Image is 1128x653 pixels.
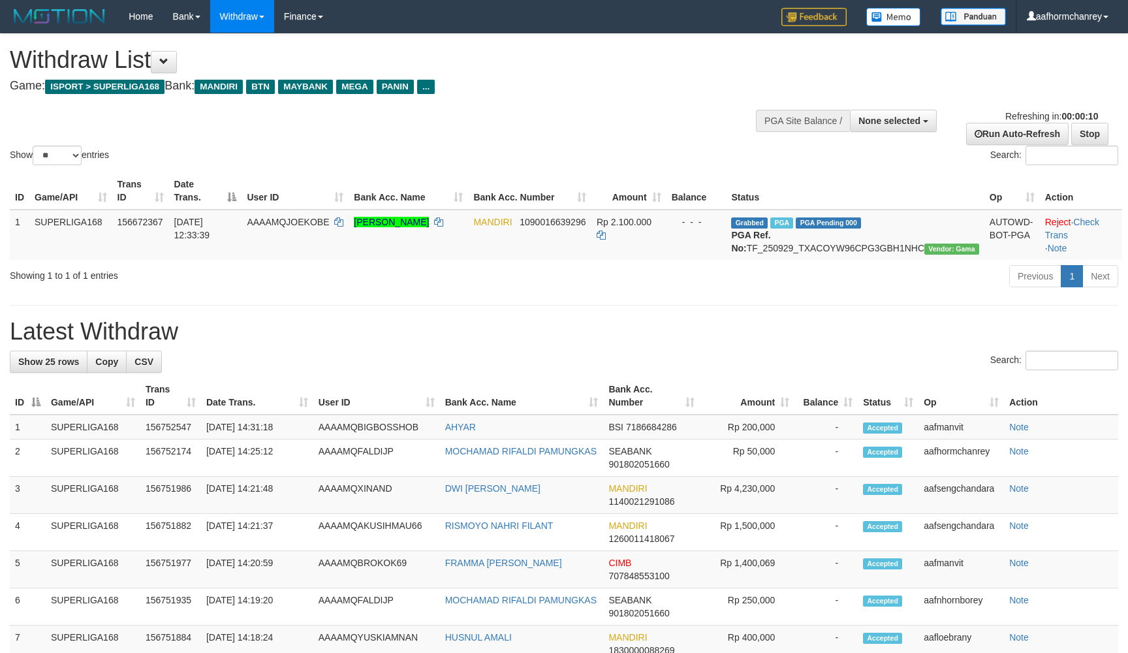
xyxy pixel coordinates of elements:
td: SUPERLIGA168 [46,477,140,514]
span: Copy 901802051660 to clipboard [608,608,669,618]
th: Date Trans.: activate to sort column ascending [201,377,313,415]
a: CSV [126,351,162,373]
td: aafmanvit [918,551,1004,588]
span: Accepted [863,521,902,532]
td: [DATE] 14:31:18 [201,415,313,439]
span: ... [417,80,435,94]
a: Note [1048,243,1067,253]
span: None selected [858,116,920,126]
span: Copy 7186684286 to clipboard [626,422,677,432]
td: 156751882 [140,514,201,551]
span: MANDIRI [608,520,647,531]
a: Show 25 rows [10,351,87,373]
td: 4 [10,514,46,551]
span: Copy 1140021291086 to clipboard [608,496,674,507]
h1: Withdraw List [10,47,739,73]
select: Showentries [33,146,82,165]
span: CSV [134,357,153,367]
label: Show entries [10,146,109,165]
td: AAAAMQAKUSIHMAU66 [313,514,440,551]
span: Copy 707848553100 to clipboard [608,571,669,581]
td: aafmanvit [918,415,1004,439]
td: 1 [10,210,29,260]
td: 156751977 [140,551,201,588]
td: - [794,551,858,588]
span: Copy [95,357,118,367]
td: aafsengchandara [918,477,1004,514]
span: BSI [608,422,623,432]
h4: Game: Bank: [10,80,739,93]
a: Check Trans [1045,217,1099,240]
td: [DATE] 14:25:12 [201,439,313,477]
a: Note [1009,446,1029,456]
a: Reject [1045,217,1071,227]
a: [PERSON_NAME] [354,217,429,227]
td: AAAAMQBIGBOSSHOB [313,415,440,439]
th: Status [726,172,984,210]
span: Show 25 rows [18,357,79,367]
img: MOTION_logo.png [10,7,109,26]
td: AAAAMQBROKOK69 [313,551,440,588]
td: 1 [10,415,46,439]
td: 2 [10,439,46,477]
th: Balance [666,172,727,210]
span: Rp 2.100.000 [597,217,651,227]
a: Next [1082,265,1118,287]
span: SEABANK [608,595,651,605]
td: - [794,439,858,477]
span: MANDIRI [195,80,243,94]
th: Bank Acc. Name: activate to sort column ascending [349,172,468,210]
span: Accepted [863,633,902,644]
a: Copy [87,351,127,373]
th: Game/API: activate to sort column ascending [29,172,112,210]
th: Status: activate to sort column ascending [858,377,918,415]
span: Grabbed [731,217,768,229]
td: AAAAMQFALDIJP [313,588,440,626]
th: Action [1004,377,1118,415]
div: - - - [672,215,721,229]
th: Amount: activate to sort column ascending [591,172,666,210]
span: PGA Pending [796,217,861,229]
td: AAAAMQXINAND [313,477,440,514]
span: Accepted [863,422,902,434]
b: PGA Ref. No: [731,230,770,253]
a: Stop [1071,123,1108,145]
th: Op: activate to sort column ascending [984,172,1040,210]
th: User ID: activate to sort column ascending [242,172,349,210]
input: Search: [1026,351,1118,370]
a: DWI [PERSON_NAME] [445,483,540,494]
a: Note [1009,632,1029,643]
th: Trans ID: activate to sort column ascending [140,377,201,415]
a: 1 [1061,265,1083,287]
a: FRAMMA [PERSON_NAME] [445,558,562,568]
button: None selected [850,110,937,132]
span: PANIN [377,80,414,94]
td: SUPERLIGA168 [46,588,140,626]
td: aafsengchandara [918,514,1004,551]
span: 156672367 [117,217,163,227]
th: Bank Acc. Name: activate to sort column ascending [440,377,604,415]
td: SUPERLIGA168 [29,210,112,260]
span: SEABANK [608,446,651,456]
span: Accepted [863,447,902,458]
a: Run Auto-Refresh [966,123,1069,145]
td: - [794,477,858,514]
a: MOCHAMAD RIFALDI PAMUNGKAS [445,446,597,456]
th: Bank Acc. Number: activate to sort column ascending [468,172,591,210]
td: 156752547 [140,415,201,439]
th: ID [10,172,29,210]
td: SUPERLIGA168 [46,514,140,551]
a: Previous [1009,265,1061,287]
td: SUPERLIGA168 [46,439,140,477]
td: 6 [10,588,46,626]
td: 3 [10,477,46,514]
th: ID: activate to sort column descending [10,377,46,415]
span: MANDIRI [473,217,512,227]
th: Balance: activate to sort column ascending [794,377,858,415]
td: aafhormchanrey [918,439,1004,477]
span: MANDIRI [608,632,647,643]
td: Rp 1,400,069 [700,551,794,588]
th: Trans ID: activate to sort column ascending [112,172,169,210]
a: Note [1009,595,1029,605]
span: Copy 1090016639296 to clipboard [520,217,586,227]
